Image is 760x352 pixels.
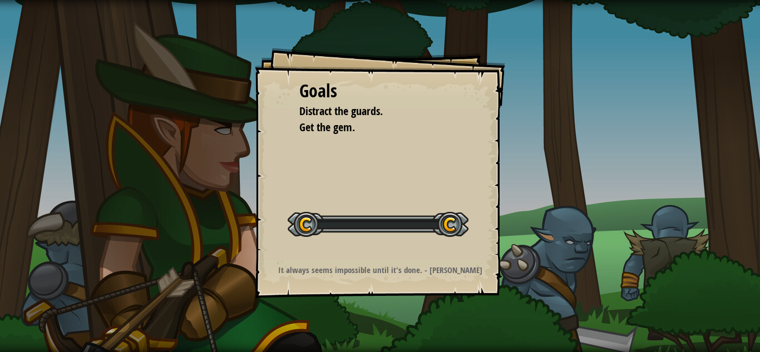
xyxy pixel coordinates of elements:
li: Distract the guards. [285,103,458,120]
strong: It always seems impossible until it's done. - [PERSON_NAME] [278,264,482,276]
span: Distract the guards. [299,103,383,118]
div: Goals [299,78,461,104]
span: Get the gem. [299,120,355,135]
li: Get the gem. [285,120,458,136]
